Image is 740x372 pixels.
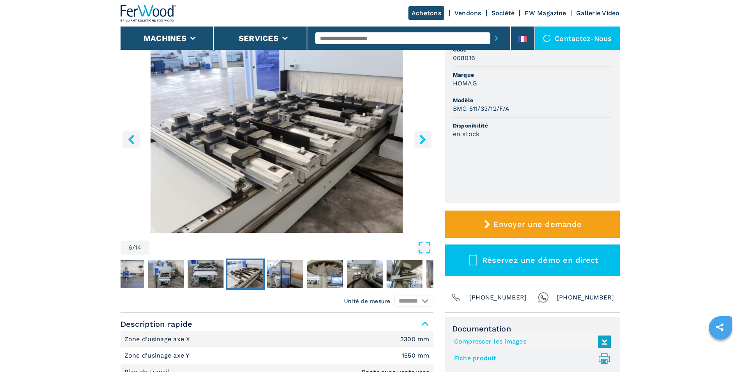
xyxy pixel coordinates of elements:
img: Centre D'Usinage À 5 Axes HOMAG BMG 511/33/12/F/A [121,44,433,233]
a: Vendons [454,9,481,17]
img: 895cb8a872f5054c6f68d59ffc1b1534 [347,260,383,288]
button: Services [239,34,279,43]
a: sharethis [710,317,729,337]
img: Phone [451,292,461,303]
em: 1550 mm [402,353,429,359]
button: right-button [414,131,431,148]
button: Go to Slide 4 [146,259,185,290]
h3: 008016 [453,53,476,62]
span: Documentation [452,324,613,333]
img: Contactez-nous [543,34,551,42]
button: Go to Slide 7 [266,259,305,290]
img: Whatsapp [538,292,549,303]
span: Modèle [453,96,612,104]
button: submit-button [490,29,502,47]
span: Envoyer une demande [493,220,582,229]
span: Marque [453,71,612,79]
button: Go to Slide 5 [186,259,225,290]
button: Envoyer une demande [445,211,620,238]
a: Société [492,9,515,17]
nav: Thumbnail Navigation [27,259,340,290]
span: Disponibilité [453,122,612,129]
img: 0af9e3daf7b2aa148b51c38d9c2d2f85 [188,260,224,288]
img: 91c08a9aeeabad615a87f0fb2bfcdfc7 [227,260,263,288]
button: Réservez une démo en direct [445,244,620,276]
span: [PHONE_NUMBER] [469,292,527,303]
a: Achetons [408,6,444,20]
em: 3300 mm [400,336,429,342]
button: Go to Slide 9 [345,259,384,290]
a: Fiche produit [454,352,607,365]
span: 14 [135,244,142,251]
a: Gallerie Video [576,9,620,17]
button: Machines [144,34,186,43]
img: fa7e6aba78aab7f999e95e455cd8a2cf [108,260,144,288]
img: 67c5477c42e421ef0da70285cba1b8ed [387,260,422,288]
button: Go to Slide 11 [425,259,464,290]
span: Description rapide [121,317,433,331]
h3: en stock [453,129,480,138]
img: Ferwood [121,5,177,22]
span: Réservez une démo en direct [482,255,598,265]
img: 1ecf155a75ff06bc8627244eb42c2236 [267,260,303,288]
span: [PHONE_NUMBER] [557,292,614,303]
p: Zone d'usinage axe X [124,335,192,344]
em: Unité de mesure [344,297,390,305]
button: Go to Slide 8 [305,259,344,290]
span: 6 [128,244,132,251]
a: FW Magazine [525,9,566,17]
button: Open Fullscreen [151,241,431,255]
div: Contactez-nous [535,27,620,50]
p: Zone d'usinage axe Y [124,351,192,360]
button: left-button [122,131,140,148]
iframe: Chat [707,337,734,366]
img: 1b5c8d6540378e3277cd96537cea8975 [426,260,462,288]
button: Go to Slide 3 [106,259,146,290]
div: Go to Slide 6 [121,44,433,233]
h3: BMG 511/33/12/F/A [453,104,509,113]
h3: HOMAG [453,79,477,88]
img: da4505db4fd714c0904cb74765ce459c [148,260,184,288]
button: Go to Slide 10 [385,259,424,290]
span: / [132,244,135,251]
button: Go to Slide 6 [226,259,265,290]
img: 56575d1d05e842a42df758f6bf02af4f [307,260,343,288]
a: Compresser les images [454,335,607,348]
